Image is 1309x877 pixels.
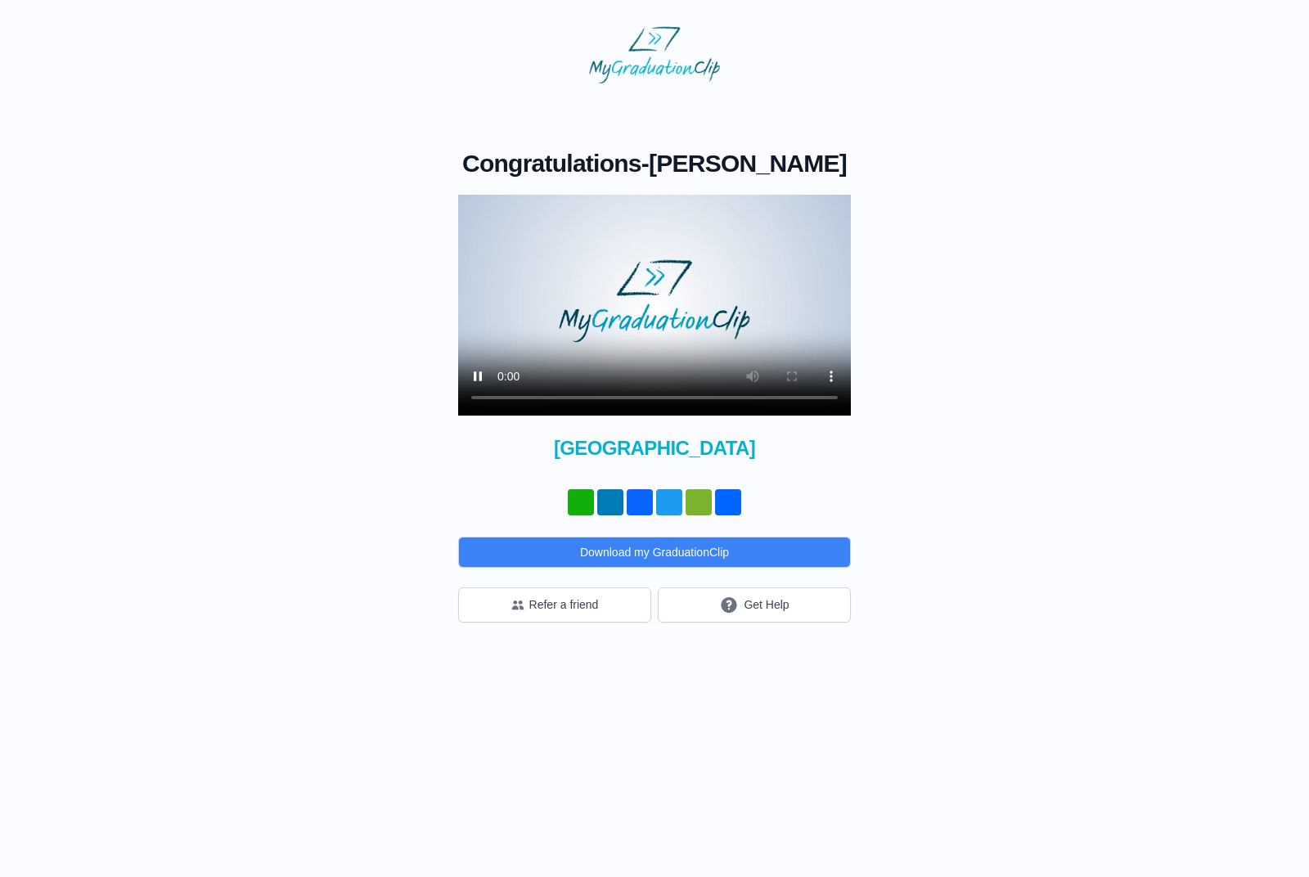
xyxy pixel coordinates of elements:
[458,149,851,178] h1: -
[625,489,654,515] a: Facebook
[649,150,847,177] span: [PERSON_NAME]
[589,26,720,83] img: MyGraduationClip
[684,489,713,515] a: WeChat
[596,489,625,515] a: LinkedIn
[458,587,651,623] button: Refer a friend
[458,537,851,568] button: Download my GraduationClip
[458,435,851,461] span: [GEOGRAPHIC_DATA]
[658,587,851,623] button: Get Help
[654,489,684,515] a: Twitter
[566,489,596,515] a: WhatsApp
[713,489,743,515] a: Share
[462,150,641,177] span: Congratulations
